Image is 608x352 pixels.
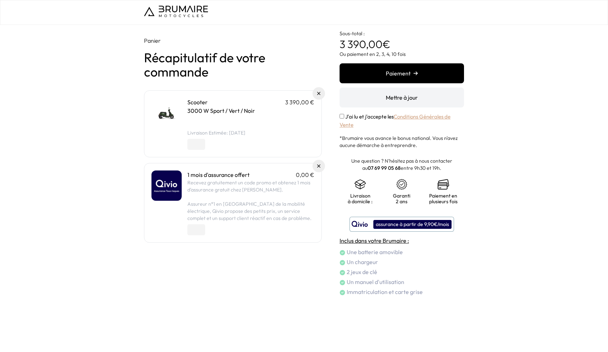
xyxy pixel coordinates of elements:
li: Un manuel d'utilisation [340,278,464,286]
span: Sous-total : [340,30,365,37]
li: Immatriculation et carte grise [340,288,464,296]
img: Logo de Brumaire [144,6,208,17]
img: credit-cards.png [438,179,449,190]
img: check.png [340,270,345,275]
img: 1 mois d'assurance offert [151,170,182,201]
label: J'ai lu et j'accepte les [340,113,450,128]
button: Paiement [340,63,464,83]
button: Mettre à jour [340,88,464,107]
p: 0,00 € [296,170,314,179]
a: Conditions Générales de Vente [340,113,450,128]
img: Supprimer du panier [317,164,320,168]
img: shipping.png [354,179,366,190]
img: right-arrow.png [414,71,418,75]
img: check.png [340,260,345,266]
img: check.png [340,290,345,295]
li: Un chargeur [340,258,464,266]
p: Livraison à domicile : [347,193,374,204]
p: Recevez gratuitement un code promo et obtenez 1 mois d'assurance gratuit chez [PERSON_NAME]. Assu... [187,179,314,222]
img: Supprimer du panier [317,92,320,95]
img: logo qivio [352,220,368,228]
li: Livraison Estimée: [DATE] [187,129,314,136]
h4: Inclus dans votre Brumaire : [340,236,464,245]
p: 3000 W Sport / Vert / Noir [187,106,314,115]
img: certificat-de-garantie.png [396,179,407,190]
li: 2 jeux de clé [340,268,464,276]
img: check.png [340,250,345,256]
p: Ou paiement en 2, 3, 4, 10 fois [340,51,464,58]
div: assurance à partir de 9,90€/mois [373,220,452,229]
p: Panier [144,36,322,45]
span: 3 390,00 [340,37,383,51]
button: assurance à partir de 9,90€/mois [350,217,454,232]
a: 07 69 99 05 68 [368,165,401,171]
p: Garanti 2 ans [388,193,416,204]
p: Une question ? N'hésitez pas à nous contacter au entre 9h30 et 19h. [340,157,464,172]
li: Une batterie amovible [340,248,464,256]
img: Scooter - 3000 W Sport / Vert / Noir [151,98,182,128]
p: € [340,25,464,51]
a: Scooter [187,99,208,106]
p: *Brumaire vous avance le bonus national. Vous n'avez aucune démarche à entreprendre. [340,135,464,149]
p: 3 390,00 € [285,98,314,106]
h1: Récapitulatif de votre commande [144,51,322,79]
a: 1 mois d'assurance offert [187,171,250,178]
p: Paiement en plusieurs fois [429,193,458,204]
img: check.png [340,280,345,285]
